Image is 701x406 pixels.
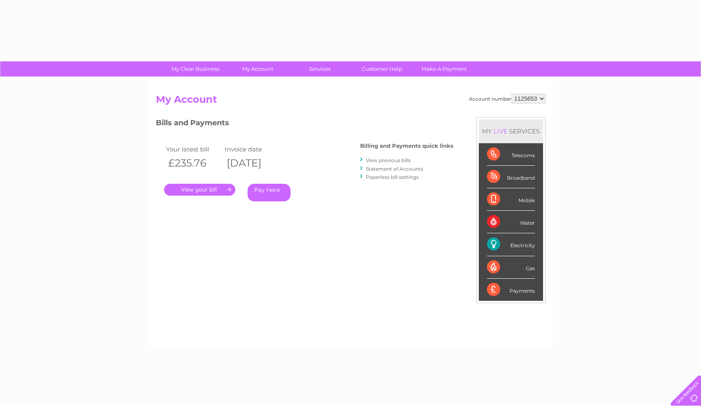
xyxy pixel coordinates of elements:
[223,144,282,155] td: Invoice date
[366,174,419,180] a: Paperless bill settings
[223,155,282,171] th: [DATE]
[492,127,509,135] div: LIVE
[366,166,423,172] a: Statement of Accounts
[469,94,545,104] div: Account number
[479,120,543,143] div: MY SERVICES
[164,184,235,196] a: .
[487,143,535,166] div: Telecoms
[410,61,478,77] a: Make A Payment
[164,155,223,171] th: £235.76
[286,61,354,77] a: Services
[487,188,535,211] div: Mobile
[348,61,416,77] a: Customer Help
[248,184,291,201] a: Pay Here
[224,61,291,77] a: My Account
[156,117,453,131] h3: Bills and Payments
[487,256,535,279] div: Gas
[487,233,535,256] div: Electricity
[164,144,223,155] td: Your latest bill
[487,166,535,188] div: Broadband
[366,157,411,163] a: View previous bills
[487,279,535,301] div: Payments
[487,211,535,233] div: Water
[162,61,229,77] a: My Clear Business
[156,94,545,109] h2: My Account
[360,143,453,149] h4: Billing and Payments quick links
